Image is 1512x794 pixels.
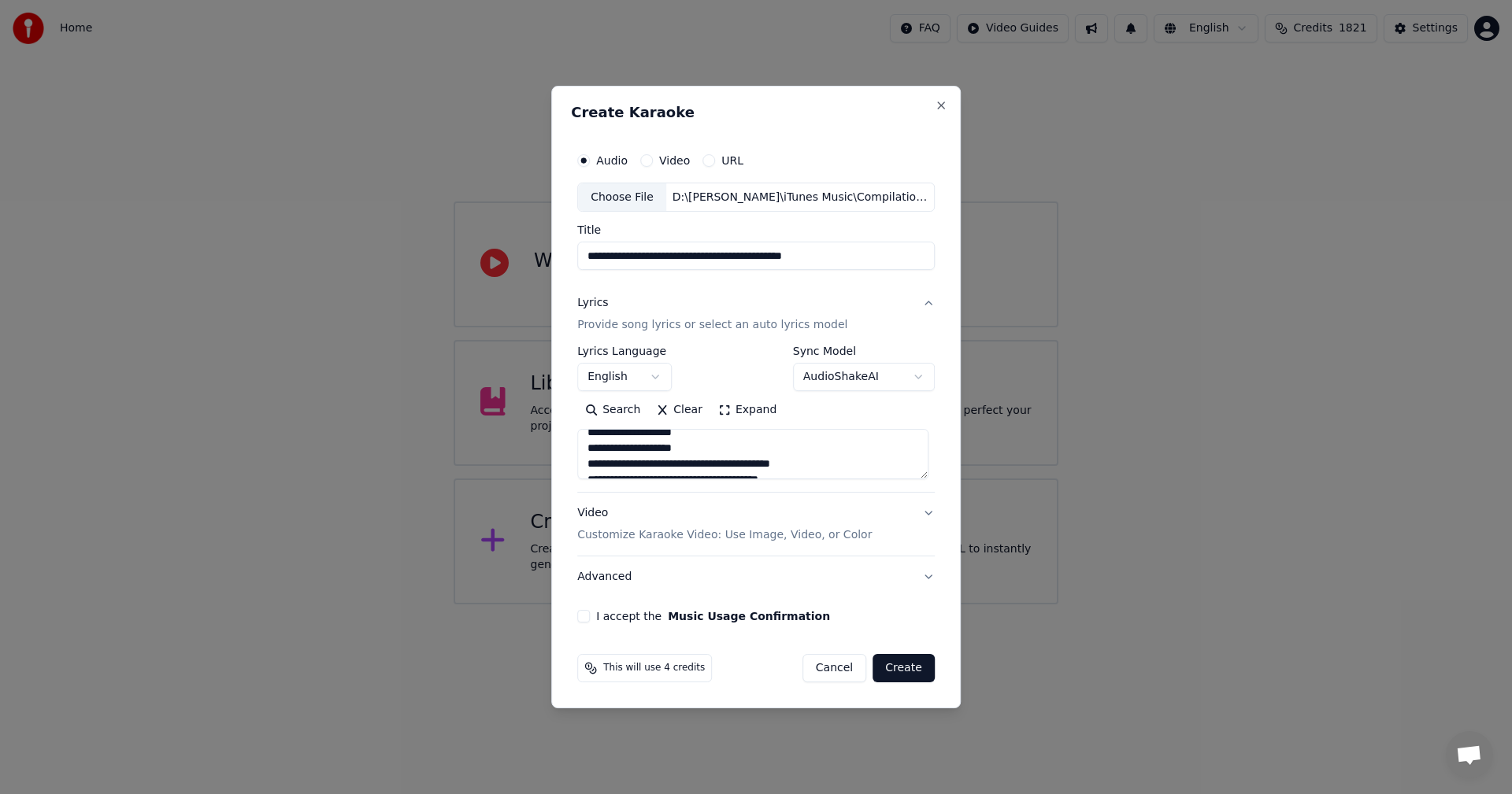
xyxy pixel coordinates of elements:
[648,398,710,423] button: Clear
[577,225,935,236] label: Title
[802,654,866,682] button: Cancel
[578,183,666,212] div: Choose File
[793,346,935,357] label: Sync Model
[577,346,935,493] div: LyricsProvide song lyrics or select an auto lyrics model
[659,155,690,166] label: Video
[666,190,934,205] div: D:\[PERSON_NAME]\iTunes Music\Compilations\People Of Tyme\15 Brainwashed.m4a
[577,506,872,544] div: Video
[577,493,935,556] button: VideoCustomize Karaoke Video: Use Image, Video, or Color
[668,611,830,622] button: I accept the
[721,155,743,166] label: URL
[577,527,872,543] p: Customize Karaoke Video: Use Image, Video, or Color
[603,662,705,674] span: This will use 4 credits
[577,283,935,346] button: LyricsProvide song lyrics or select an auto lyrics model
[596,611,830,622] label: I accept the
[577,398,648,423] button: Search
[710,398,784,423] button: Expand
[873,654,935,682] button: Create
[596,155,628,166] label: Audio
[577,296,608,312] div: Lyrics
[577,556,935,597] button: Advanced
[577,318,847,334] p: Provide song lyrics or select an auto lyrics model
[577,346,672,357] label: Lyrics Language
[571,105,941,120] h2: Create Karaoke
